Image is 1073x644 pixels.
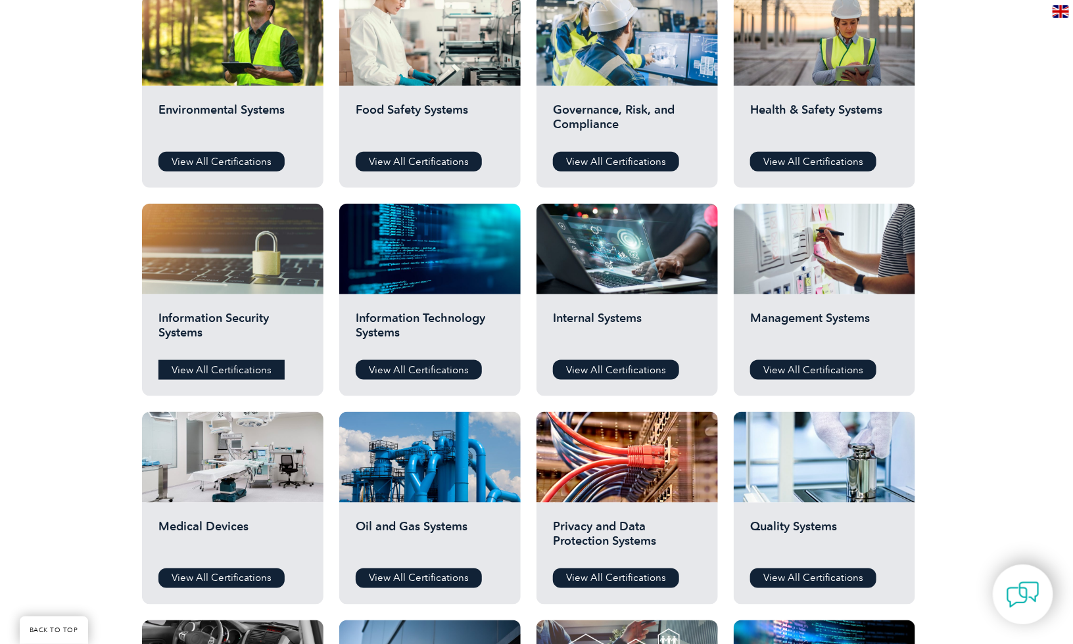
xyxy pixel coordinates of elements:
a: View All Certifications [356,360,482,380]
a: View All Certifications [356,568,482,588]
img: contact-chat.png [1007,578,1039,611]
a: View All Certifications [750,152,876,172]
h2: Privacy and Data Protection Systems [553,519,702,559]
a: View All Certifications [553,568,679,588]
h2: Food Safety Systems [356,103,504,142]
h2: Management Systems [750,311,899,350]
a: View All Certifications [158,568,285,588]
a: View All Certifications [750,568,876,588]
a: View All Certifications [158,152,285,172]
a: View All Certifications [553,152,679,172]
h2: Information Security Systems [158,311,307,350]
h2: Quality Systems [750,519,899,559]
h2: Internal Systems [553,311,702,350]
a: View All Certifications [553,360,679,380]
h2: Environmental Systems [158,103,307,142]
h2: Medical Devices [158,519,307,559]
a: View All Certifications [158,360,285,380]
a: View All Certifications [750,360,876,380]
h2: Health & Safety Systems [750,103,899,142]
a: BACK TO TOP [20,616,88,644]
h2: Information Technology Systems [356,311,504,350]
img: en [1053,5,1069,18]
a: View All Certifications [356,152,482,172]
h2: Oil and Gas Systems [356,519,504,559]
h2: Governance, Risk, and Compliance [553,103,702,142]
